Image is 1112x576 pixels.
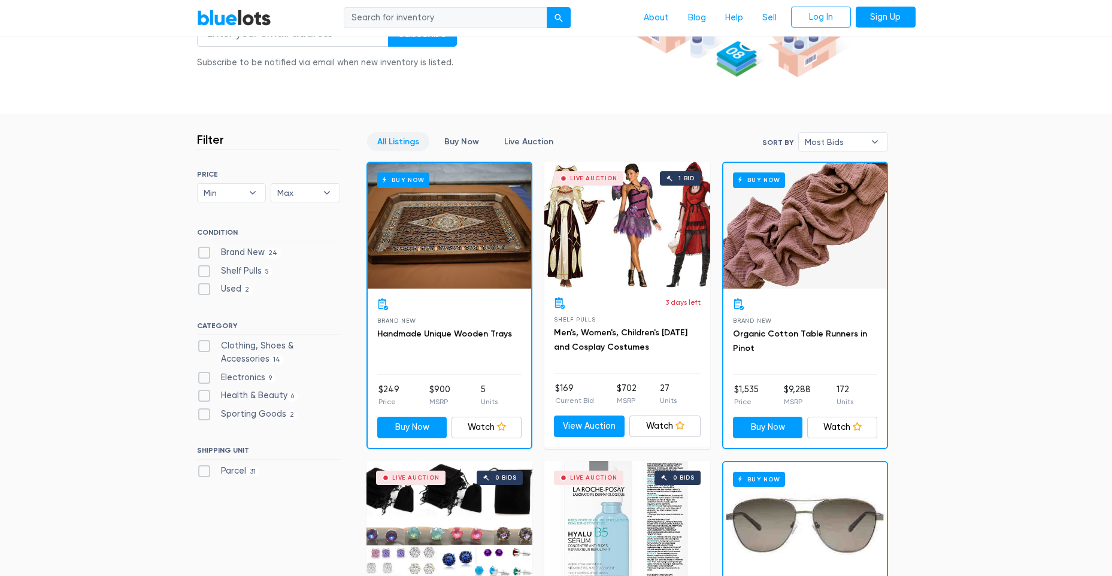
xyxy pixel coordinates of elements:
[277,184,317,202] span: Max
[262,267,273,277] span: 5
[570,175,617,181] div: Live Auction
[241,286,253,295] span: 2
[429,383,450,407] li: $900
[856,7,916,28] a: Sign Up
[733,472,785,487] h6: Buy Now
[753,7,786,29] a: Sell
[344,7,547,29] input: Search for inventory
[733,317,772,324] span: Brand New
[378,383,399,407] li: $249
[837,396,853,407] p: Units
[494,132,563,151] a: Live Auction
[837,383,853,407] li: 172
[481,396,498,407] p: Units
[678,7,716,29] a: Blog
[368,163,531,289] a: Buy Now
[197,265,273,278] label: Shelf Pulls
[784,383,811,407] li: $9,288
[629,416,701,437] a: Watch
[554,416,625,437] a: View Auction
[617,382,637,406] li: $702
[197,371,276,384] label: Electronics
[554,316,596,323] span: Shelf Pulls
[555,382,594,406] li: $169
[197,408,298,421] label: Sporting Goods
[197,132,224,147] h3: Filter
[481,383,498,407] li: 5
[570,475,617,481] div: Live Auction
[495,475,517,481] div: 0 bids
[377,172,429,187] h6: Buy Now
[197,465,260,478] label: Parcel
[197,446,340,459] h6: SHIPPING UNIT
[434,132,489,151] a: Buy Now
[807,417,877,438] a: Watch
[733,329,867,353] a: Organic Cotton Table Runners in Pinot
[378,396,399,407] p: Price
[733,172,785,187] h6: Buy Now
[554,328,687,352] a: Men's, Women's, Children's [DATE] and Cosplay Costumes
[555,395,594,406] p: Current Bid
[660,382,677,406] li: 27
[197,389,298,402] label: Health & Beauty
[665,297,701,308] p: 3 days left
[762,137,793,148] label: Sort By
[314,184,340,202] b: ▾
[791,7,851,28] a: Log In
[265,248,281,258] span: 24
[197,339,340,365] label: Clothing, Shoes & Accessories
[862,133,887,151] b: ▾
[544,162,710,287] a: Live Auction 1 bid
[240,184,265,202] b: ▾
[367,132,429,151] a: All Listings
[429,396,450,407] p: MSRP
[197,322,340,335] h6: CATEGORY
[197,228,340,241] h6: CONDITION
[784,396,811,407] p: MSRP
[634,7,678,29] a: About
[197,283,253,296] label: Used
[197,170,340,178] h6: PRICE
[723,163,887,289] a: Buy Now
[678,175,695,181] div: 1 bid
[286,410,298,420] span: 2
[269,355,284,365] span: 14
[197,56,457,69] div: Subscribe to be notified via email when new inventory is listed.
[197,9,271,26] a: BlueLots
[617,395,637,406] p: MSRP
[452,417,522,438] a: Watch
[377,317,416,324] span: Brand New
[673,475,695,481] div: 0 bids
[392,475,440,481] div: Live Auction
[805,133,865,151] span: Most Bids
[716,7,753,29] a: Help
[197,246,281,259] label: Brand New
[377,417,447,438] a: Buy Now
[733,417,803,438] a: Buy Now
[377,329,512,339] a: Handmade Unique Wooden Trays
[734,396,759,407] p: Price
[246,467,260,477] span: 31
[265,374,276,383] span: 9
[734,383,759,407] li: $1,535
[204,184,243,202] span: Min
[287,392,298,401] span: 6
[660,395,677,406] p: Units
